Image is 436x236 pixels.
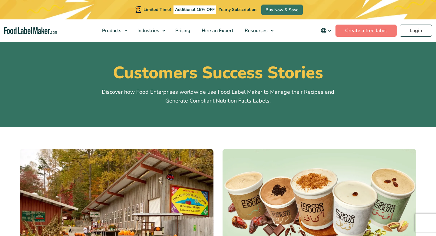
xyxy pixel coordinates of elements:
[136,27,160,34] span: Industries
[400,25,432,37] a: Login
[20,63,416,83] h1: Customers Success Stories
[196,19,238,42] a: Hire an Expert
[239,19,277,42] a: Resources
[97,19,130,42] a: Products
[90,88,345,105] p: Discover how Food Enterprises worldwide use Food Label Maker to Manage their Recipes and Generate...
[219,7,256,12] span: Yearly Subscription
[100,27,122,34] span: Products
[200,27,234,34] span: Hire an Expert
[132,19,168,42] a: Industries
[261,5,303,15] a: Buy Now & Save
[173,5,216,14] span: Additional 15% OFF
[335,25,397,37] a: Create a free label
[144,7,171,12] span: Limited Time!
[173,27,191,34] span: Pricing
[243,27,268,34] span: Resources
[170,19,195,42] a: Pricing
